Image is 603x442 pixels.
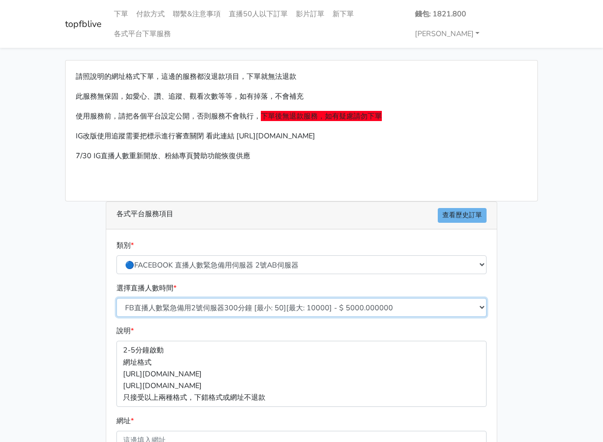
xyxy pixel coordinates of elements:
label: 選擇直播人數時間 [116,282,176,294]
a: 錢包: 1821.800 [411,4,470,24]
strong: 錢包: 1821.800 [415,9,466,19]
p: 此服務無保固，如愛心、讚、追蹤、觀看次數等等，如有掉落，不會補充 [76,91,527,102]
p: 使用服務前，請把各個平台設定公開，否則服務不會執行， [76,110,527,122]
a: 聯繫&注意事項 [169,4,225,24]
p: 2-5分鐘啟動 網址格式 [URL][DOMAIN_NAME] [URL][DOMAIN_NAME] 只接受以上兩種格式，下錯格式或網址不退款 [116,341,487,406]
label: 類別 [116,240,134,251]
a: 新下單 [328,4,358,24]
a: 直播50人以下訂單 [225,4,292,24]
p: 7/30 IG直播人數重新開放、粉絲專頁贊助功能恢復供應 [76,150,527,162]
p: 請照說明的網址格式下單，這邊的服務都沒退款項目，下單就無法退款 [76,71,527,82]
a: 查看歷史訂單 [438,208,487,223]
label: 網址 [116,415,134,427]
a: [PERSON_NAME] [411,24,484,44]
a: topfblive [65,14,102,34]
label: 說明 [116,325,134,337]
div: 各式平台服務項目 [106,202,497,229]
a: 影片訂單 [292,4,328,24]
a: 各式平台下單服務 [110,24,175,44]
p: IG改版使用追蹤需要把標示進行審查關閉 看此連結 [URL][DOMAIN_NAME] [76,130,527,142]
a: 下單 [110,4,132,24]
span: 下單後無退款服務，如有疑慮請勿下單 [261,111,382,121]
a: 付款方式 [132,4,169,24]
